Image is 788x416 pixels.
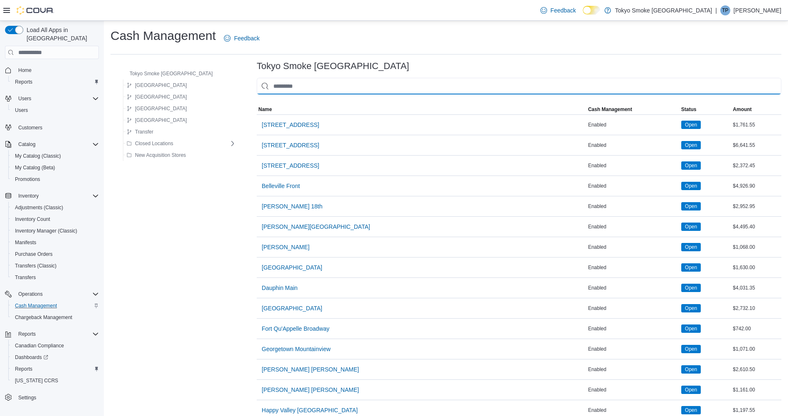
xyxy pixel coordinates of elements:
[262,141,319,149] span: [STREET_ADDRESS]
[12,352,99,362] span: Dashboards
[12,341,67,351] a: Canadian Compliance
[731,104,781,114] button: Amount
[234,34,259,42] span: Feedback
[587,385,680,395] div: Enabled
[15,342,64,349] span: Canadian Compliance
[258,341,334,357] button: Georgetown Mountainview
[681,304,701,312] span: Open
[221,30,263,47] a: Feedback
[12,272,99,282] span: Transfers
[15,289,99,299] span: Operations
[2,391,102,404] button: Settings
[8,237,102,248] button: Manifests
[587,140,680,150] div: Enabled
[18,124,42,131] span: Customers
[588,106,632,113] span: Cash Management
[2,288,102,300] button: Operations
[123,92,190,102] button: [GEOGRAPHIC_DATA]
[17,6,54,15] img: Cova
[12,238,39,248] a: Manifests
[681,406,701,414] span: Open
[257,104,587,114] button: Name
[12,249,56,259] a: Purchase Orders
[685,223,697,230] span: Open
[731,262,781,272] div: $1,630.00
[262,263,322,272] span: [GEOGRAPHIC_DATA]
[15,216,50,223] span: Inventory Count
[685,406,697,414] span: Open
[685,182,697,190] span: Open
[8,260,102,272] button: Transfers (Classic)
[731,385,781,395] div: $1,161.00
[681,161,701,170] span: Open
[12,341,99,351] span: Canadian Compliance
[12,226,81,236] a: Inventory Manager (Classic)
[587,364,680,374] div: Enabled
[685,141,697,149] span: Open
[12,214,99,224] span: Inventory Count
[135,94,187,100] span: [GEOGRAPHIC_DATA]
[15,164,55,171] span: My Catalog (Beta)
[262,284,297,292] span: Dauphin Main
[118,69,216,79] button: Tokyo Smoke [GEOGRAPHIC_DATA]
[15,377,58,384] span: [US_STATE] CCRS
[537,2,579,19] a: Feedback
[258,239,313,255] button: [PERSON_NAME]
[8,272,102,283] button: Transfers
[681,141,701,149] span: Open
[2,64,102,76] button: Home
[258,198,326,215] button: [PERSON_NAME] 18th
[12,174,44,184] a: Promotions
[262,223,370,231] span: [PERSON_NAME][GEOGRAPHIC_DATA]
[587,262,680,272] div: Enabled
[8,162,102,173] button: My Catalog (Beta)
[12,261,60,271] a: Transfers (Classic)
[18,95,31,102] span: Users
[8,173,102,185] button: Promotions
[12,301,60,311] a: Cash Management
[262,345,331,353] span: Georgetown Mountainview
[12,163,59,173] a: My Catalog (Beta)
[258,218,373,235] button: [PERSON_NAME][GEOGRAPHIC_DATA]
[681,106,697,113] span: Status
[15,107,28,114] span: Users
[15,302,57,309] span: Cash Management
[262,324,329,333] span: Fort Qu'Appelle Broadway
[731,181,781,191] div: $4,926.90
[258,381,362,398] button: [PERSON_NAME] [PERSON_NAME]
[731,303,781,313] div: $2,732.10
[15,123,46,133] a: Customers
[258,116,322,133] button: [STREET_ADDRESS]
[135,117,187,124] span: [GEOGRAPHIC_DATA]
[731,161,781,171] div: $2,372.45
[731,324,781,334] div: $742.00
[258,361,362,378] button: [PERSON_NAME] [PERSON_NAME]
[258,259,326,276] button: [GEOGRAPHIC_DATA]
[262,161,319,170] span: [STREET_ADDRESS]
[8,202,102,213] button: Adjustments (Classic)
[685,264,697,271] span: Open
[258,137,322,154] button: [STREET_ADDRESS]
[587,161,680,171] div: Enabled
[258,280,301,296] button: Dauphin Main
[262,386,359,394] span: [PERSON_NAME] [PERSON_NAME]
[12,312,76,322] a: Chargeback Management
[8,363,102,375] button: Reports
[257,78,781,94] input: This is a search bar. As you type, the results lower in the page will automatically filter.
[15,79,32,85] span: Reports
[257,61,409,71] h3: Tokyo Smoke [GEOGRAPHIC_DATA]
[262,406,358,414] span: Happy Valley [GEOGRAPHIC_DATA]
[262,365,359,374] span: [PERSON_NAME] [PERSON_NAME]
[15,65,35,75] a: Home
[587,104,680,114] button: Cash Management
[8,76,102,88] button: Reports
[685,386,697,394] span: Open
[550,6,576,15] span: Feedback
[135,152,186,158] span: New Acquisition Stores
[12,151,99,161] span: My Catalog (Classic)
[720,5,730,15] div: Tyler Perry
[731,283,781,293] div: $4,031.35
[587,344,680,354] div: Enabled
[15,139,39,149] button: Catalog
[15,393,39,403] a: Settings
